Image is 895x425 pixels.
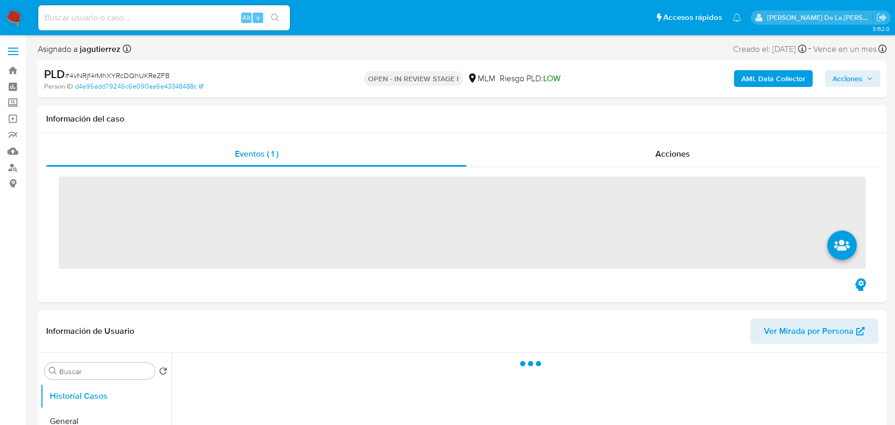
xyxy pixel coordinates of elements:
[46,326,134,336] h1: Información de Usuario
[732,13,741,22] a: Notificaciones
[543,72,560,84] span: LOW
[655,148,690,160] span: Acciones
[256,13,260,23] span: s
[38,11,290,25] input: Buscar usuario o caso...
[44,82,73,91] b: Person ID
[833,70,862,87] span: Acciones
[733,42,806,56] div: Creado el: [DATE]
[59,367,150,376] input: Buscar
[364,71,463,86] p: OPEN - IN REVIEW STAGE I
[75,82,203,91] a: d4a95add79245c6e090aa6e43348488c
[264,10,286,25] button: search-icon
[825,70,880,87] button: Acciones
[808,42,811,56] span: -
[242,13,251,23] span: Alt
[78,43,121,55] b: jagutierrez
[38,43,121,55] span: Asignado a
[741,70,805,87] b: AML Data Collector
[767,13,873,23] p: javier.gutierrez@mercadolibre.com.mx
[49,367,57,375] button: Buscar
[40,384,171,409] button: Historial Casos
[159,367,167,378] button: Volver al orden por defecto
[663,12,722,23] span: Accesos rápidos
[750,319,878,344] button: Ver Mirada por Persona
[65,70,170,81] span: # 4vNRjf4rMhXYRcDQhUKReZFB
[467,73,495,84] div: MLM
[46,114,878,124] h1: Información del caso
[813,43,877,55] span: Vence en un mes
[876,12,887,23] a: Salir
[764,319,854,344] span: Ver Mirada por Persona
[235,148,278,160] span: Eventos ( 1 )
[44,66,65,82] b: PLD
[59,177,866,269] span: ‌
[500,73,560,84] span: Riesgo PLD:
[734,70,813,87] button: AML Data Collector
